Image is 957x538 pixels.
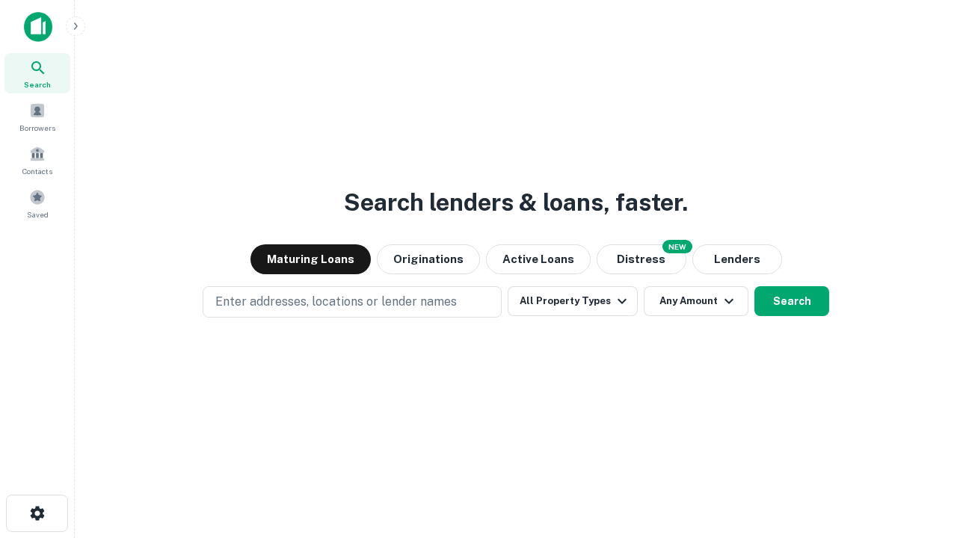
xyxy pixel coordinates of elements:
[27,208,49,220] span: Saved
[882,418,957,490] iframe: Chat Widget
[19,122,55,134] span: Borrowers
[754,286,829,316] button: Search
[377,244,480,274] button: Originations
[4,140,70,180] a: Contacts
[203,286,502,318] button: Enter addresses, locations or lender names
[662,240,692,253] div: NEW
[597,244,686,274] button: Search distressed loans with lien and other non-mortgage details.
[250,244,371,274] button: Maturing Loans
[692,244,782,274] button: Lenders
[215,293,457,311] p: Enter addresses, locations or lender names
[508,286,638,316] button: All Property Types
[24,78,51,90] span: Search
[4,183,70,223] a: Saved
[486,244,591,274] button: Active Loans
[4,96,70,137] a: Borrowers
[4,53,70,93] a: Search
[344,185,688,220] h3: Search lenders & loans, faster.
[644,286,748,316] button: Any Amount
[22,165,52,177] span: Contacts
[24,12,52,42] img: capitalize-icon.png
